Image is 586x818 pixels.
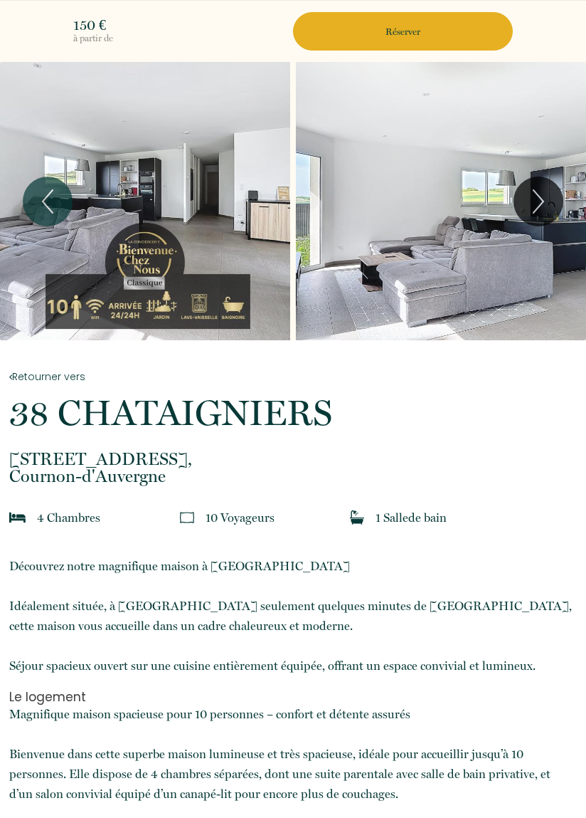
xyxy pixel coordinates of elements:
img: guests [180,510,194,525]
span: [STREET_ADDRESS], [9,451,577,468]
p: 4 Chambre [37,508,100,528]
p: 38 CHATAIGNIERS [9,395,577,431]
span: Découvrez notre magnifique maison à [GEOGRAPHIC_DATA] Idéalement située, à [GEOGRAPHIC_DATA] seul... [9,559,572,673]
h2: Le logement [9,690,577,704]
button: Previous [23,177,73,226]
button: Next [513,177,563,226]
p: 150 € [73,18,290,32]
p: Réserver [298,25,508,38]
a: Retourner vers [9,369,577,384]
span: s [270,510,275,525]
p: 10 Voyageur [206,508,275,528]
p: 1 Salle de bain [375,508,447,528]
span: s [95,510,100,525]
button: Réserver [293,12,513,51]
p: Cournon-d'Auvergne [9,451,577,485]
p: à partir de [73,32,290,45]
